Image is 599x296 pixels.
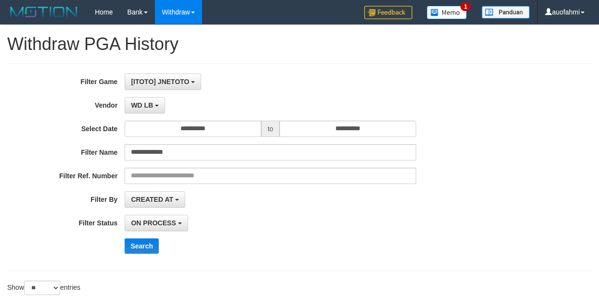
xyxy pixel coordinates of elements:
[125,191,185,208] button: CREATED AT
[427,6,467,19] img: Button%20Memo.svg
[7,5,80,19] img: MOTION_logo.png
[131,196,173,203] span: CREATED AT
[364,6,412,19] img: Feedback.jpg
[131,219,176,227] span: ON PROCESS
[7,35,592,54] h1: Withdraw PGA History
[460,2,471,11] span: 1
[125,238,159,254] button: Search
[131,78,189,86] span: [ITOTO] JNETOTO
[482,6,530,19] img: panduan.png
[125,74,201,90] button: [ITOTO] JNETOTO
[7,281,80,295] label: Show entries
[125,97,165,113] button: WD LB
[261,121,280,137] span: to
[131,101,153,109] span: WD LB
[125,215,188,231] button: ON PROCESS
[24,281,60,295] select: Showentries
